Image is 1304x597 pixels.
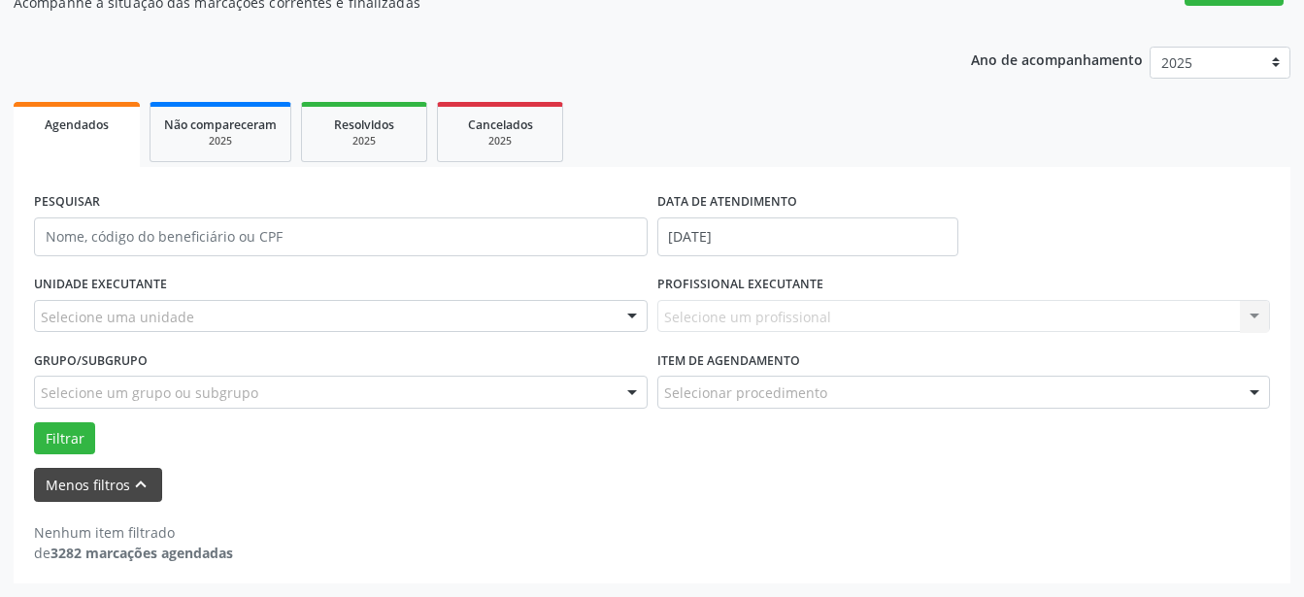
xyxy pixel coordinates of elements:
label: DATA DE ATENDIMENTO [657,187,797,217]
div: 2025 [316,134,413,149]
p: Ano de acompanhamento [971,47,1143,71]
label: PROFISSIONAL EXECUTANTE [657,270,823,300]
strong: 3282 marcações agendadas [50,544,233,562]
span: Selecione uma unidade [41,307,194,327]
label: Item de agendamento [657,346,800,376]
i: keyboard_arrow_up [130,474,151,495]
button: Menos filtroskeyboard_arrow_up [34,468,162,502]
label: UNIDADE EXECUTANTE [34,270,167,300]
input: Selecione um intervalo [657,217,959,256]
label: PESQUISAR [34,187,100,217]
div: 2025 [451,134,549,149]
input: Nome, código do beneficiário ou CPF [34,217,648,256]
div: Nenhum item filtrado [34,522,233,543]
span: Não compareceram [164,116,277,133]
div: 2025 [164,134,277,149]
span: Cancelados [468,116,533,133]
label: Grupo/Subgrupo [34,346,148,376]
span: Selecione um grupo ou subgrupo [41,382,258,403]
span: Agendados [45,116,109,133]
span: Selecionar procedimento [664,382,827,403]
button: Filtrar [34,422,95,455]
div: de [34,543,233,563]
span: Resolvidos [334,116,394,133]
